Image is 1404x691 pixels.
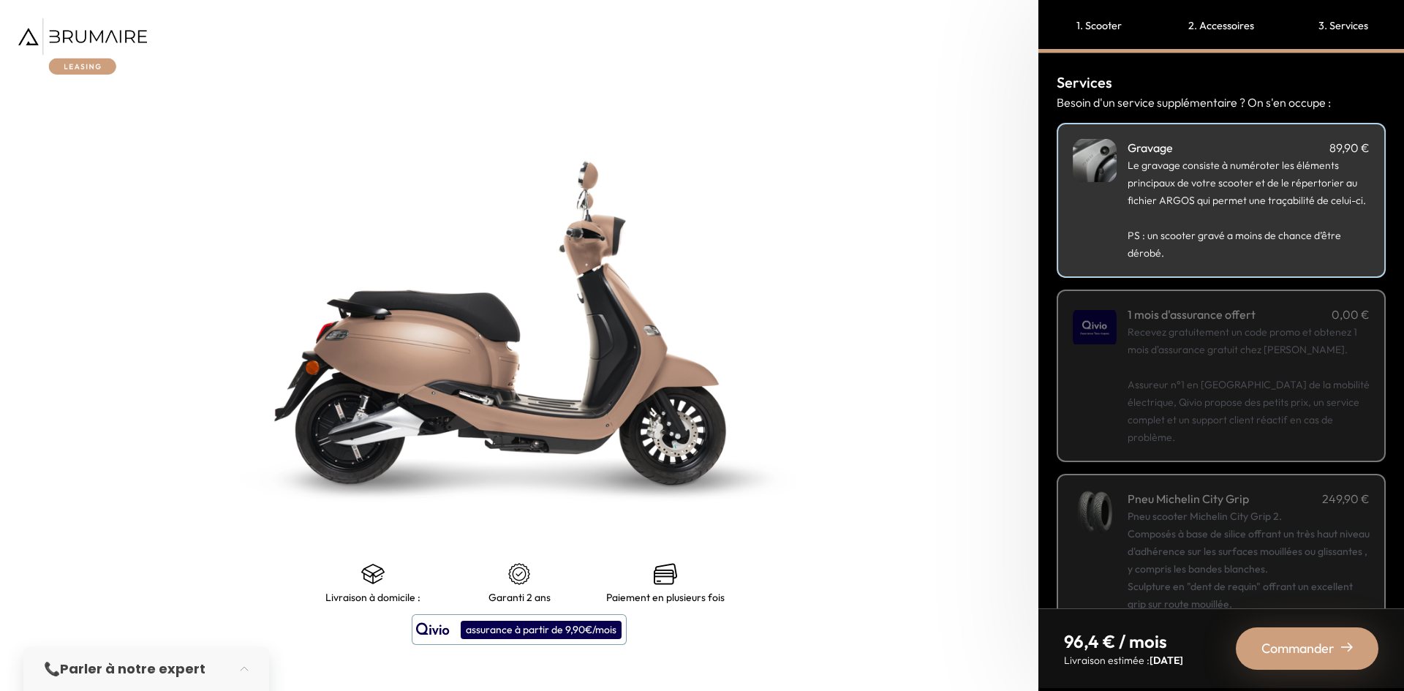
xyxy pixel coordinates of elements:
[1128,139,1173,156] h4: Gravage
[1128,490,1249,507] h4: Pneu Michelin City Grip
[488,592,551,603] p: Garanti 2 ans
[1073,139,1117,183] img: Gravage
[1073,306,1117,350] img: 1 mois d'assurance offert
[1064,630,1183,653] p: 96,4 € / mois
[412,614,627,645] button: assurance à partir de 9,90€/mois
[1150,654,1183,667] span: [DATE]
[1057,72,1386,94] h3: Services
[1057,94,1386,111] p: Besoin d'un service supplémentaire ? On s'en occupe :
[654,562,677,586] img: credit-cards.png
[361,562,385,586] img: shipping.png
[416,621,450,638] img: logo qivio
[461,621,622,639] div: assurance à partir de 9,90€/mois
[1341,641,1353,653] img: right-arrow-2.png
[1329,139,1370,156] p: 89,90 €
[1128,306,1256,323] h4: 1 mois d'assurance offert
[18,18,147,75] img: Brumaire Leasing
[1128,323,1370,446] p: Recevez gratuitement un code promo et obtenez 1 mois d'assurance gratuit chez [PERSON_NAME]. Assu...
[1332,306,1370,323] p: 0,00 €
[1322,490,1370,507] p: 249,90 €
[1064,653,1183,668] p: Livraison estimée :
[507,562,531,586] img: certificat-de-garantie.png
[1073,490,1117,534] img: Pneu Michelin City Grip
[1128,229,1341,260] span: PS : un scooter gravé a moins de chance d’être dérobé.
[1261,638,1335,659] span: Commander
[606,592,725,603] p: Paiement en plusieurs fois
[1128,159,1366,207] span: Le gravage consiste à numéroter les éléments principaux de votre scooter et de le répertorier au ...
[325,592,420,603] p: Livraison à domicile :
